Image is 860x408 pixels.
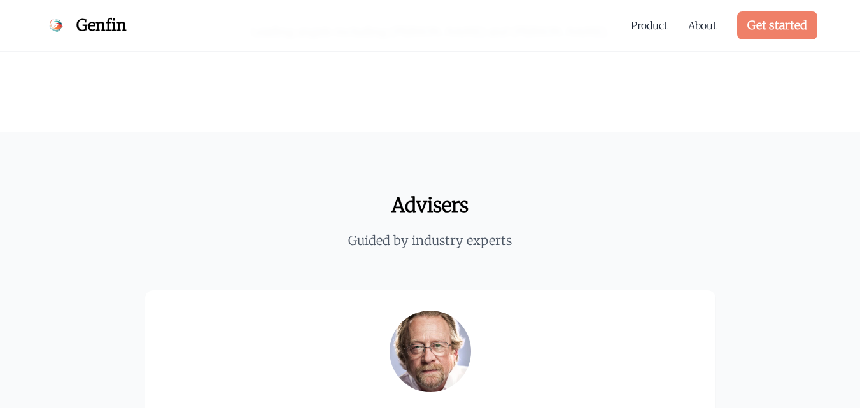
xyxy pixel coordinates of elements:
img: Joe Orr [390,311,471,392]
p: Guided by industry experts [145,232,715,250]
h2: Advisers [145,193,715,216]
a: Get started [737,11,817,39]
a: Genfin [43,13,127,38]
a: About [688,18,717,33]
img: Genfin Logo [43,13,69,38]
a: Product [631,18,668,33]
span: Genfin [76,15,127,36]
